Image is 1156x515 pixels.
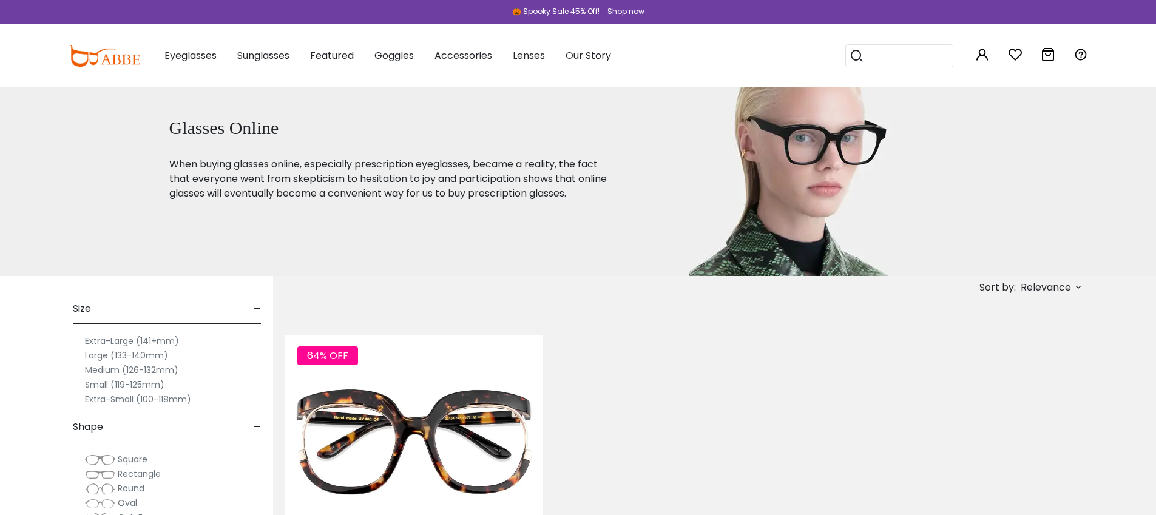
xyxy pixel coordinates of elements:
[85,334,179,348] label: Extra-Large (141+mm)
[85,454,115,466] img: Square.png
[85,377,164,392] label: Small (119-125mm)
[169,117,611,139] h1: Glasses Online
[169,157,611,201] p: When buying glasses online, especially prescription eyeglasses, became a reality, the fact that e...
[118,497,137,509] span: Oval
[118,468,161,480] span: Rectangle
[118,482,144,494] span: Round
[85,392,191,406] label: Extra-Small (100-118mm)
[85,468,115,480] img: Rectangle.png
[73,412,103,442] span: Shape
[164,49,217,62] span: Eyeglasses
[253,294,261,323] span: -
[1021,277,1071,298] span: Relevance
[434,49,492,62] span: Accessories
[512,6,600,17] div: 🎃 Spooky Sale 45% Off!
[297,346,358,365] span: 64% OFF
[641,64,949,276] img: glasses online
[85,483,115,495] img: Round.png
[85,497,115,510] img: Oval.png
[237,49,289,62] span: Sunglasses
[85,363,178,377] label: Medium (126-132mm)
[253,412,261,442] span: -
[69,45,140,67] img: abbeglasses.com
[73,294,91,323] span: Size
[601,6,644,16] a: Shop now
[374,49,414,62] span: Goggles
[513,49,545,62] span: Lenses
[979,280,1016,294] span: Sort by:
[566,49,611,62] span: Our Story
[118,453,147,465] span: Square
[607,6,644,17] div: Shop now
[310,49,354,62] span: Featured
[85,348,168,363] label: Large (133-140mm)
